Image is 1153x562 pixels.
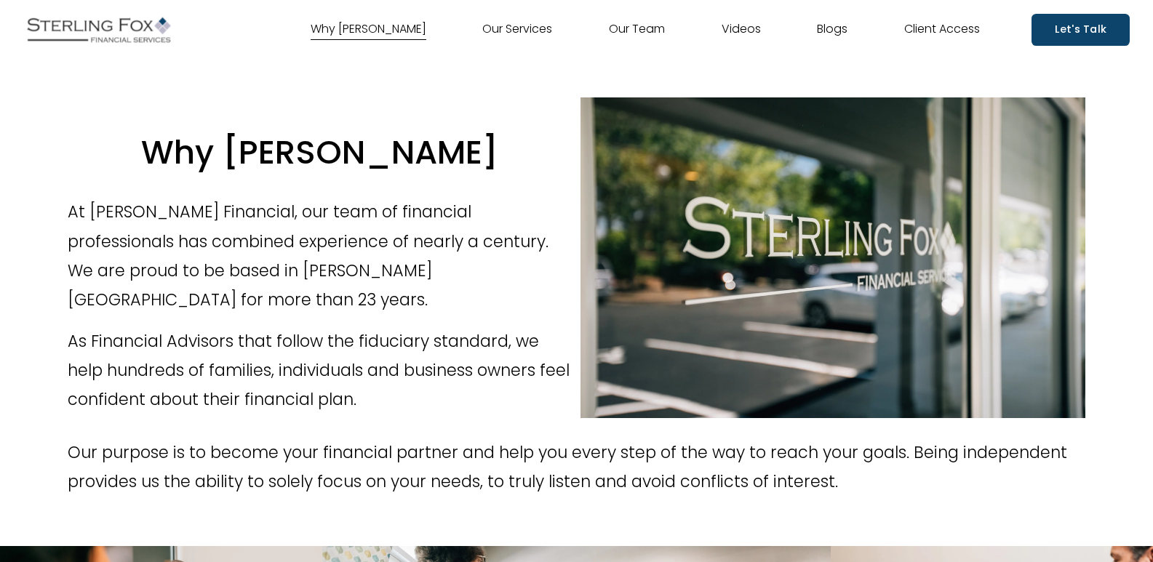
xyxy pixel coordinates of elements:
p: As Financial Advisors that follow the fiduciary standard, we help hundreds of families, individua... [68,326,572,414]
a: Blogs [817,18,847,41]
p: Our purpose is to become your financial partner and help you every step of the way to reach your ... [68,438,1086,497]
a: Our Team [609,18,665,41]
a: Why [PERSON_NAME] [311,18,426,41]
a: Videos [722,18,761,41]
img: Sterling Fox Financial Services [23,12,175,48]
h2: Why [PERSON_NAME] [68,132,572,174]
p: At [PERSON_NAME] Financial, our team of financial professionals has combined experience of nearly... [68,197,572,314]
a: Our Services [482,18,552,41]
a: Let's Talk [1032,14,1130,45]
a: Client Access [904,18,980,41]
